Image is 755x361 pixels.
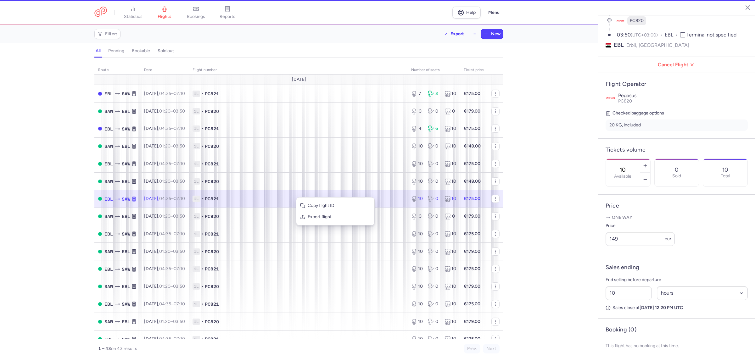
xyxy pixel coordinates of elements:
[445,336,456,342] div: 10
[104,196,113,203] span: EBL
[675,167,679,173] p: 0
[201,336,204,342] span: •
[428,196,439,202] div: 0
[428,108,439,114] div: 0
[411,319,423,325] div: 10
[428,91,439,97] div: 3
[159,284,185,289] span: –
[445,301,456,307] div: 10
[201,301,204,307] span: •
[686,32,736,38] span: Terminal not specified
[445,125,456,132] div: 10
[104,336,113,343] span: EBL
[721,174,730,179] p: Total
[445,108,456,114] div: 0
[159,91,171,96] time: 04:35
[193,108,200,114] span: 1L
[205,319,219,325] span: PC820
[618,98,632,104] span: PC820
[411,143,423,149] div: 10
[445,283,456,290] div: 10
[108,48,124,54] h4: pending
[193,161,200,167] span: 1L
[411,301,423,307] div: 10
[104,283,113,290] span: SAW
[159,231,171,236] time: 04:35
[201,248,204,255] span: •
[174,126,185,131] time: 07:10
[205,108,219,114] span: PC820
[606,305,748,311] p: Sales close at
[606,286,652,300] input: ##
[201,266,204,272] span: •
[159,126,185,131] span: –
[193,283,200,290] span: 1L
[440,29,468,39] button: Export
[144,196,185,201] span: [DATE],
[292,77,306,82] span: [DATE]
[144,214,185,219] span: [DATE],
[193,319,200,325] span: 1L
[111,346,137,351] span: on 43 results
[445,161,456,167] div: 10
[464,161,480,166] strong: €175.00
[144,249,185,254] span: [DATE],
[618,93,748,98] p: Pegasus
[464,126,480,131] strong: €175.00
[205,283,219,290] span: PC820
[98,346,111,351] strong: 1 – 43
[205,196,219,202] span: PC821
[464,336,480,342] strong: €175.00
[159,319,171,324] time: 01:20
[460,65,488,75] th: Ticket price
[464,249,480,254] strong: €179.00
[159,179,171,184] time: 01:20
[104,266,113,273] span: EBL
[205,266,219,272] span: PC821
[464,284,480,289] strong: €179.00
[411,213,423,219] div: 0
[205,125,219,132] span: PC821
[445,213,456,219] div: 0
[159,249,185,254] span: –
[104,318,113,325] span: SAW
[606,202,748,209] h4: Price
[606,222,675,230] label: Price
[205,231,219,237] span: PC821
[122,230,130,237] span: SAW
[159,231,185,236] span: –
[445,266,456,272] div: 10
[193,125,200,132] span: 1L
[428,301,439,307] div: 0
[159,336,171,342] time: 04:35
[205,91,219,97] span: PC821
[193,91,200,97] span: 1L
[201,213,204,219] span: •
[104,125,113,132] span: EBL
[159,214,185,219] span: –
[159,161,171,166] time: 04:35
[144,319,185,324] span: [DATE],
[122,301,130,308] span: SAW
[193,196,200,202] span: 1L
[205,143,219,149] span: PC820
[205,336,219,342] span: PC821
[104,301,113,308] span: EBL
[159,179,185,184] span: –
[144,143,185,149] span: [DATE],
[464,179,481,184] strong: €149.00
[193,248,200,255] span: 1L
[144,284,185,289] span: [DATE],
[428,231,439,237] div: 0
[132,48,150,54] h4: bookable
[603,62,750,68] span: Cancel Flight
[606,109,748,117] h5: Checked baggage options
[144,266,185,271] span: [DATE],
[189,65,407,75] th: Flight number
[201,283,204,290] span: •
[159,301,171,307] time: 04:35
[173,143,185,149] time: 03:50
[201,108,204,114] span: •
[122,143,130,150] span: EBL
[466,10,476,15] span: Help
